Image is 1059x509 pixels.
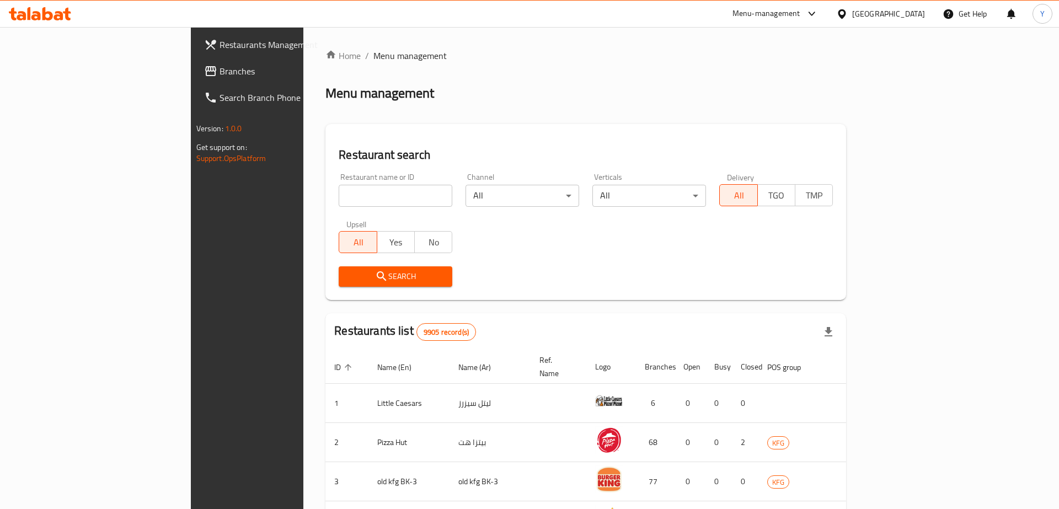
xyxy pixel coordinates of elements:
[368,462,450,501] td: old kfg BK-3
[767,361,815,374] span: POS group
[732,462,758,501] td: 0
[339,231,377,253] button: All
[675,384,705,423] td: 0
[719,184,757,206] button: All
[595,426,623,454] img: Pizza Hut
[705,384,732,423] td: 0
[852,8,925,20] div: [GEOGRAPHIC_DATA]
[334,361,355,374] span: ID
[705,350,732,384] th: Busy
[368,384,450,423] td: Little Caesars
[196,140,247,154] span: Get support on:
[417,327,475,337] span: 9905 record(s)
[724,187,753,203] span: All
[705,462,732,501] td: 0
[675,350,705,384] th: Open
[339,147,833,163] h2: Restaurant search
[732,7,800,20] div: Menu-management
[368,423,450,462] td: Pizza Hut
[595,387,623,415] img: Little Caesars
[346,220,367,228] label: Upsell
[195,84,368,111] a: Search Branch Phone
[636,384,675,423] td: 6
[450,384,531,423] td: ليتل سيزرز
[225,121,242,136] span: 1.0.0
[732,423,758,462] td: 2
[727,173,755,181] label: Delivery
[347,270,443,283] span: Search
[592,185,706,207] div: All
[450,462,531,501] td: old kfg BK-3
[373,49,447,62] span: Menu management
[586,350,636,384] th: Logo
[762,187,791,203] span: TGO
[636,350,675,384] th: Branches
[377,361,426,374] span: Name (En)
[768,476,789,489] span: KFG
[800,187,828,203] span: TMP
[196,121,223,136] span: Version:
[539,353,573,380] span: Ref. Name
[795,184,833,206] button: TMP
[675,462,705,501] td: 0
[220,91,359,104] span: Search Branch Phone
[732,384,758,423] td: 0
[450,423,531,462] td: بيتزا هت
[705,423,732,462] td: 0
[377,231,415,253] button: Yes
[416,323,476,341] div: Total records count
[334,323,476,341] h2: Restaurants list
[815,319,842,345] div: Export file
[220,65,359,78] span: Branches
[732,350,758,384] th: Closed
[458,361,505,374] span: Name (Ar)
[466,185,579,207] div: All
[419,234,448,250] span: No
[339,185,452,207] input: Search for restaurant name or ID..
[196,151,266,165] a: Support.OpsPlatform
[339,266,452,287] button: Search
[1040,8,1045,20] span: Y
[675,423,705,462] td: 0
[636,423,675,462] td: 68
[325,84,434,102] h2: Menu management
[768,437,789,449] span: KFG
[595,465,623,493] img: old kfg BK-3
[414,231,452,253] button: No
[382,234,410,250] span: Yes
[757,184,795,206] button: TGO
[325,49,846,62] nav: breadcrumb
[195,58,368,84] a: Branches
[220,38,359,51] span: Restaurants Management
[195,31,368,58] a: Restaurants Management
[344,234,372,250] span: All
[636,462,675,501] td: 77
